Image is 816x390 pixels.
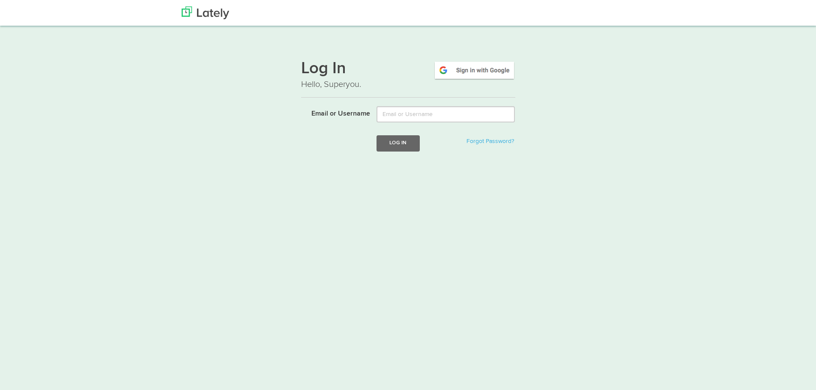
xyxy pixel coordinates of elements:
[301,78,515,91] p: Hello, Superyou.
[466,138,514,144] a: Forgot Password?
[182,6,229,19] img: Lately
[301,60,515,78] h1: Log In
[433,60,515,80] img: google-signin.png
[295,106,371,119] label: Email or Username
[377,135,419,151] button: Log In
[377,106,515,122] input: Email or Username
